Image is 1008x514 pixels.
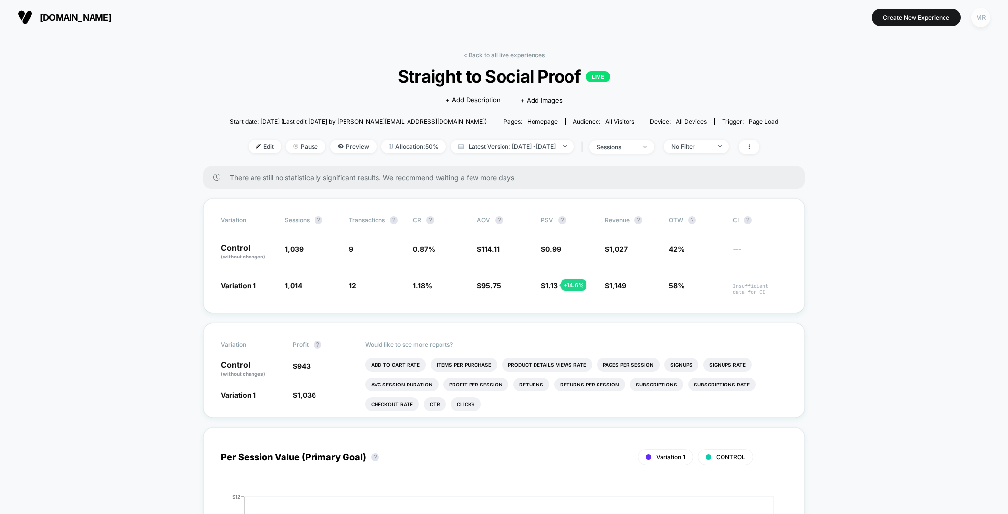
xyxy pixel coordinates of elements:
button: ? [390,216,398,224]
span: 1.13 [545,281,558,289]
span: + Add Description [445,96,501,105]
img: edit [256,144,261,149]
li: Subscriptions Rate [688,378,756,391]
button: ? [495,216,503,224]
span: Start date: [DATE] (Last edit [DATE] by [PERSON_NAME][EMAIL_ADDRESS][DOMAIN_NAME]) [230,118,487,125]
span: $ [477,245,500,253]
li: Checkout Rate [365,397,419,411]
span: 9 [349,245,353,253]
span: CR [413,216,421,224]
span: Transactions [349,216,385,224]
button: ? [315,216,322,224]
span: Pause [286,140,325,153]
span: $ [293,391,316,399]
tspan: $12 [232,494,240,500]
span: Preview [330,140,377,153]
img: rebalance [389,144,393,149]
button: ? [634,216,642,224]
span: 114.11 [481,245,500,253]
span: Straight to Social Proof [257,66,751,87]
div: No Filter [671,143,711,150]
span: 1,036 [297,391,316,399]
p: Control [221,361,283,378]
button: Create New Experience [872,9,961,26]
span: PSV [541,216,553,224]
img: Visually logo [18,10,32,25]
div: sessions [597,143,636,151]
span: OTW [669,216,723,224]
span: $ [477,281,501,289]
span: all devices [676,118,707,125]
span: CONTROL [716,453,745,461]
button: ? [558,216,566,224]
li: Avg Session Duration [365,378,439,391]
div: Pages: [504,118,558,125]
button: ? [371,453,379,461]
span: (without changes) [221,254,265,259]
button: MR [968,7,993,28]
span: Variation [221,341,275,349]
span: 1,149 [609,281,626,289]
span: $ [293,362,311,370]
span: $ [605,245,628,253]
li: Subscriptions [630,378,683,391]
span: CI [733,216,787,224]
li: Clicks [451,397,481,411]
span: --- [733,246,787,260]
span: AOV [477,216,490,224]
span: $ [605,281,626,289]
span: All Visitors [605,118,634,125]
li: Profit Per Session [443,378,508,391]
span: Latest Version: [DATE] - [DATE] [451,140,574,153]
span: (without changes) [221,371,265,377]
span: Edit [249,140,281,153]
li: Returns [513,378,549,391]
span: Page Load [749,118,778,125]
span: Revenue [605,216,630,224]
img: end [293,144,298,149]
img: end [643,146,647,148]
span: Variation 1 [656,453,685,461]
span: [DOMAIN_NAME] [40,12,111,23]
span: 95.75 [481,281,501,289]
a: < Back to all live experiences [463,51,545,59]
span: Insufficient data for CI [733,283,787,295]
li: Add To Cart Rate [365,358,426,372]
button: ? [688,216,696,224]
button: ? [426,216,434,224]
span: 1,027 [609,245,628,253]
li: Signups Rate [703,358,752,372]
li: Product Details Views Rate [502,358,592,372]
span: 58% [669,281,685,289]
span: 42% [669,245,685,253]
span: $ [541,245,561,253]
span: + Add Images [520,96,563,104]
button: ? [314,341,321,349]
button: [DOMAIN_NAME] [15,9,114,25]
span: $ [541,281,558,289]
span: | [579,140,589,154]
li: Signups [664,358,698,372]
div: + 14.6 % [561,279,586,291]
div: Trigger: [722,118,778,125]
span: There are still no statistically significant results. We recommend waiting a few more days [230,173,785,182]
div: MR [971,8,990,27]
span: 1,014 [285,281,302,289]
li: Pages Per Session [597,358,660,372]
span: homepage [527,118,558,125]
span: Allocation: 50% [381,140,446,153]
span: 1,039 [285,245,304,253]
span: Variation [221,216,275,224]
span: Variation 1 [221,391,256,399]
img: calendar [458,144,464,149]
li: Returns Per Session [554,378,625,391]
img: end [563,145,567,147]
span: 1.18 % [413,281,432,289]
li: Items Per Purchase [431,358,497,372]
span: 12 [349,281,356,289]
span: Profit [293,341,309,348]
span: Sessions [285,216,310,224]
p: Control [221,244,275,260]
p: Would like to see more reports? [365,341,787,348]
p: LIVE [586,71,610,82]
